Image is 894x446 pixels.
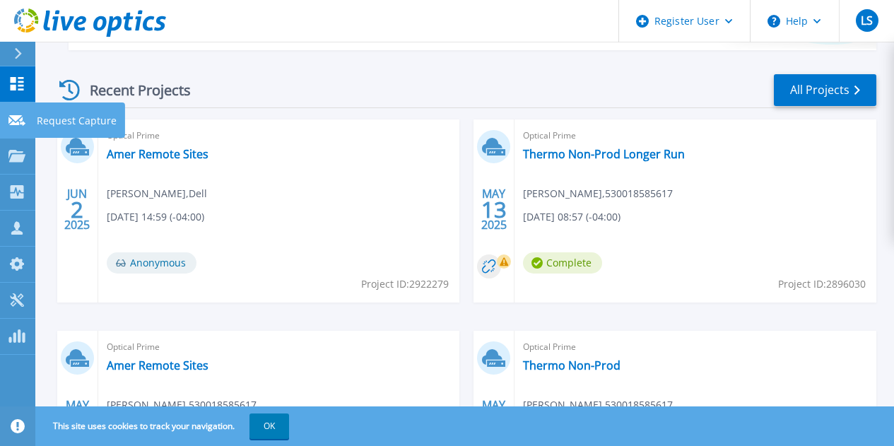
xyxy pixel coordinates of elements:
span: [PERSON_NAME] , 530018585617 [107,397,257,413]
a: Thermo Non-Prod Longer Run [523,147,685,161]
span: Optical Prime [523,339,868,355]
span: Project ID: 2922279 [361,276,449,292]
span: Optical Prime [107,339,452,355]
span: Optical Prime [523,128,868,143]
span: [DATE] 08:57 (-04:00) [523,209,620,225]
span: [DATE] 14:59 (-04:00) [107,209,204,225]
span: [PERSON_NAME] , 530018585617 [523,186,673,201]
a: All Projects [774,74,876,106]
a: Amer Remote Sites [107,358,208,372]
span: 2 [71,204,83,216]
a: Thermo Non-Prod [523,358,620,372]
div: JUN 2025 [64,184,90,235]
span: LS [861,15,873,26]
span: This site uses cookies to track your navigation. [39,413,289,439]
span: Optical Prime [107,128,452,143]
span: [PERSON_NAME] , Dell [107,186,207,201]
span: Anonymous [107,252,196,274]
div: MAY 2025 [481,184,507,235]
span: Project ID: 2896030 [778,276,866,292]
span: Complete [523,252,602,274]
a: Amer Remote Sites [107,147,208,161]
span: [PERSON_NAME] , 530018585617 [523,397,673,413]
button: OK [249,413,289,439]
div: Recent Projects [54,73,210,107]
span: 13 [481,204,507,216]
p: Request Capture [37,102,117,139]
